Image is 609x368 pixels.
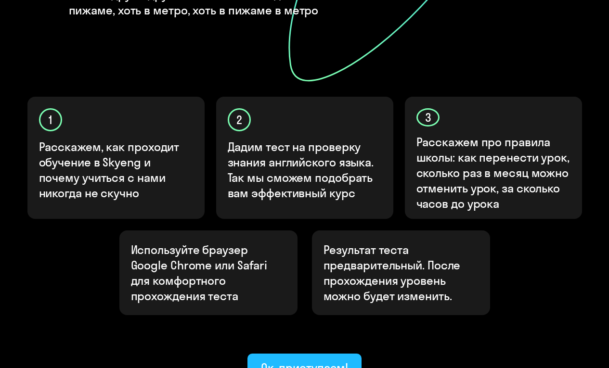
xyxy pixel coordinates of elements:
[39,139,194,201] p: Расскажем, как проходит обучение в Skyeng и почему учиться с нами никогда не скучно
[416,134,571,211] p: Расскажем про правила школы: как перенести урок, сколько раз в месяц можно отменить урок, за скол...
[131,242,286,304] p: Используйте браузер Google Chrome или Safari для комфортного прохождения теста
[228,139,383,201] p: Дадим тест на проверку знания английского языка. Так мы сможем подобрать вам эффективный курс
[416,108,440,127] div: 3
[39,108,62,131] div: 1
[324,242,479,304] p: Результат теста предварительный. После прохождения уровень можно будет изменить.
[228,108,251,131] div: 2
